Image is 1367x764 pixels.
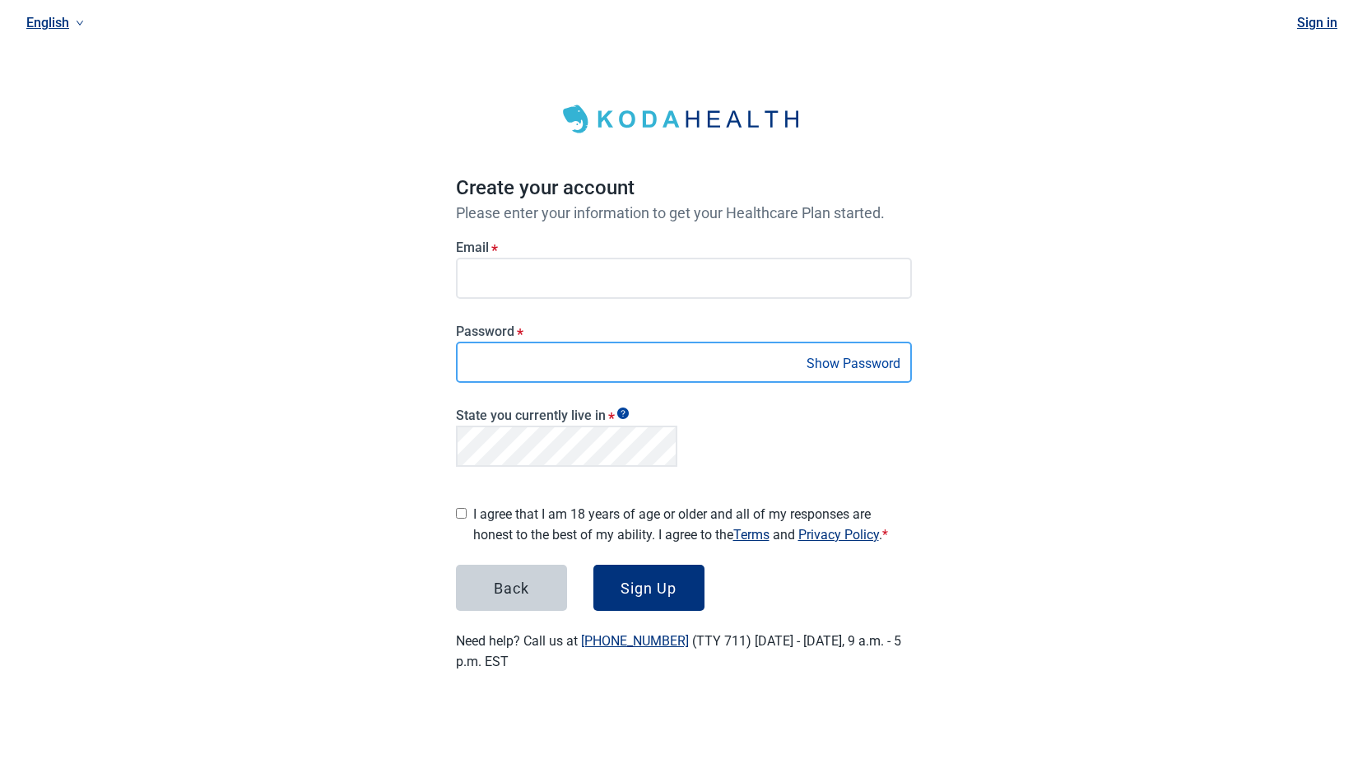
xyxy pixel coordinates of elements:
[456,204,912,221] p: Please enter your information to get your Healthcare Plan started.
[456,240,912,255] label: Email
[621,580,677,596] div: Sign Up
[494,580,529,596] div: Back
[581,633,689,649] a: [PHONE_NUMBER]
[456,633,901,669] label: Need help? Call us at (TTY 711) [DATE] - [DATE], 9 a.m. - 5 p.m. EST
[76,19,84,27] span: down
[802,352,905,375] button: Show Password
[456,408,677,423] label: State you currently live in
[552,99,816,140] img: Koda Health
[798,527,879,543] a: Privacy Policy
[20,9,91,36] a: Current language: English
[617,408,629,419] span: Show tooltip
[416,26,951,711] main: Main content
[593,565,704,611] button: Sign Up
[882,527,888,543] span: Required field
[1297,15,1337,30] a: Sign in
[733,527,770,543] a: Terms
[473,504,912,545] label: I agree that I am 18 years of age or older and all of my responses are honest to the best of my a...
[456,565,567,611] button: Back
[456,324,912,339] label: Password
[456,173,912,204] h1: Create your account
